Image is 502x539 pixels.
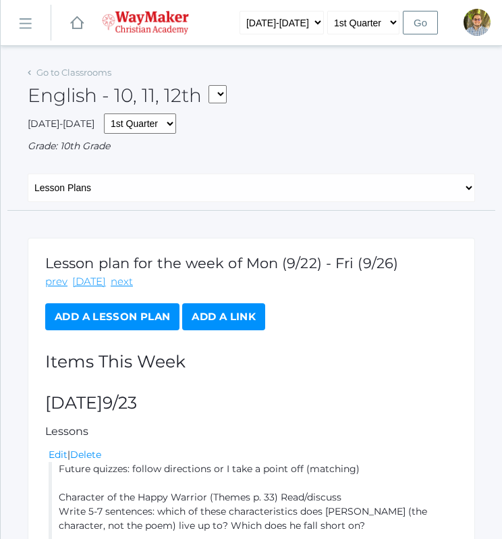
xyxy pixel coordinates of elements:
a: next [111,274,133,290]
a: Add a Lesson Plan [45,303,179,330]
a: Go to Classrooms [36,67,111,78]
input: Go [403,11,438,34]
h1: Lesson plan for the week of Mon (9/22) - Fri (9/26) [45,255,457,271]
a: Edit [49,448,67,461]
h5: Lessons [45,426,457,438]
h2: English - 10, 11, 12th [28,85,227,107]
div: Kylen Braileanu [464,9,491,36]
a: Add a Link [182,303,265,330]
a: [DATE] [72,274,106,290]
h2: Items This Week [45,353,457,371]
span: 9/23 [103,392,137,413]
h2: [DATE] [45,394,457,413]
div: Grade: 10th Grade [28,139,475,153]
a: prev [45,274,67,290]
a: Delete [70,448,101,461]
img: 4_waymaker-logo-stack-white.png [102,11,189,34]
span: [DATE]-[DATE] [28,118,94,130]
div: | [49,448,457,462]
